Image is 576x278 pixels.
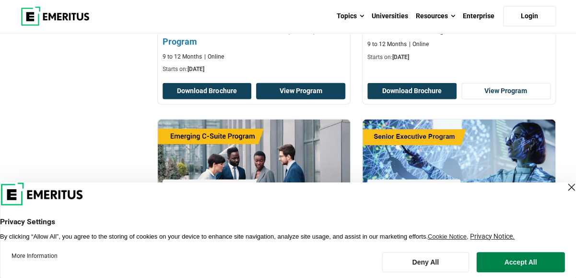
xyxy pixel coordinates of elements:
p: Online [204,53,224,61]
button: Download Brochure [367,83,457,99]
p: Online [409,40,429,48]
a: AI and Machine Learning Course by Wharton Executive Education - September 25, 2025 Wharton Execut... [363,120,555,276]
p: 9 to 12 Months [367,40,407,48]
span: [DATE] [392,54,409,60]
a: Leadership Course by Kellogg Executive Education - September 25, 2025 Kellogg Executive Education... [158,120,351,276]
button: Download Brochure [163,83,252,99]
a: Login [503,6,556,26]
h4: Chief Human Resources Officer (CHRO) Program [163,24,346,48]
a: View Program [461,83,551,99]
a: View Program [256,83,345,99]
p: 9 to 12 Months [163,53,202,61]
p: Starts on: [163,65,346,73]
p: Starts on: [367,53,551,61]
img: Emerging C-Suite Leaders Program | Online Leadership Course [158,120,351,216]
img: Leadership Program in AI and Analytics | Online AI and Machine Learning Course [363,120,555,216]
span: [DATE] [188,66,204,73]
